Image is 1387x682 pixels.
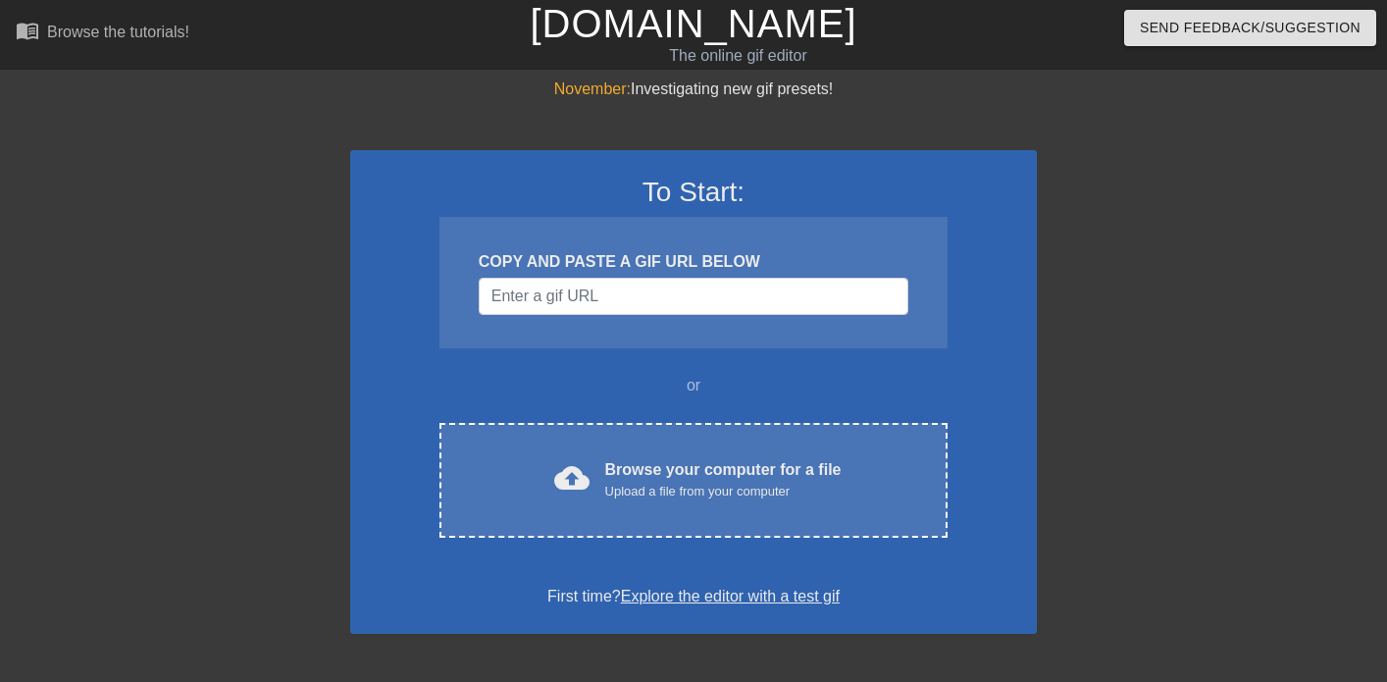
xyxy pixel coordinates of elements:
[530,2,856,45] a: [DOMAIN_NAME]
[47,24,189,40] div: Browse the tutorials!
[376,176,1011,209] h3: To Start:
[376,585,1011,608] div: First time?
[479,250,908,274] div: COPY AND PASTE A GIF URL BELOW
[1124,10,1376,46] button: Send Feedback/Suggestion
[605,458,842,501] div: Browse your computer for a file
[554,80,631,97] span: November:
[554,460,590,496] span: cloud_upload
[472,44,1003,68] div: The online gif editor
[16,19,39,42] span: menu_book
[605,482,842,501] div: Upload a file from your computer
[350,78,1037,101] div: Investigating new gif presets!
[621,588,840,604] a: Explore the editor with a test gif
[16,19,189,49] a: Browse the tutorials!
[401,374,986,397] div: or
[479,278,908,315] input: Username
[1140,16,1361,40] span: Send Feedback/Suggestion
